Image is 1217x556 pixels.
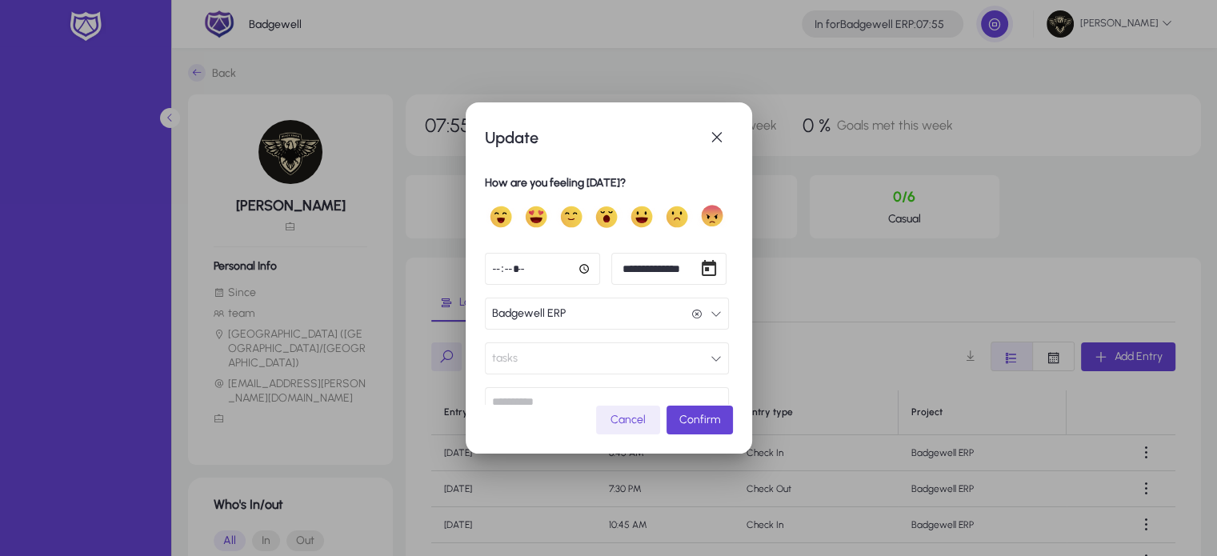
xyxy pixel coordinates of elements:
span: Confirm [679,413,720,426]
span: Cancel [611,413,646,426]
button: Confirm [667,406,733,434]
h1: Update [485,125,701,150]
span: Badgewell ERP [492,298,566,330]
h1: How are you feeling [DATE]? [485,174,729,193]
span: tasks [492,342,518,374]
button: Cancel [596,406,660,434]
button: Open calendar [693,253,725,285]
